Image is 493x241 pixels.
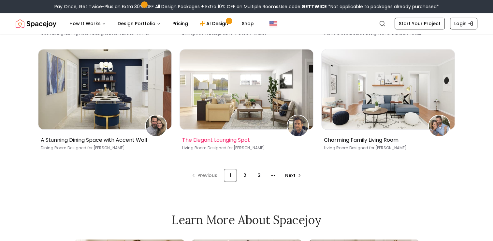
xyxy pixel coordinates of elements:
p: Charming Family Living Room [324,136,450,144]
img: Kate Porter [429,115,450,136]
div: 2 [238,169,251,182]
nav: pagination [188,169,305,182]
img: The Elegant Lounging Spot [180,49,313,129]
button: Design Portfolio [112,17,166,30]
p: Dining Room [PERSON_NAME] [41,145,167,151]
button: How It Works [64,17,111,30]
a: Shop [237,17,259,30]
nav: Main [64,17,259,30]
span: Designed for [67,145,93,151]
div: Pay Once, Get Twice-Plus an Extra 30% OFF All Design Packages + Extra 10% OFF on Multiple Rooms. [54,3,439,10]
img: United States [269,20,277,27]
p: Living Room [PERSON_NAME] [324,145,450,151]
div: 1 [224,169,237,182]
a: Charming Family Living RoomKate PorterCharming Family Living RoomLiving Room Designed for [PERSON... [321,49,455,156]
p: The Elegant Lounging Spot [182,136,308,144]
b: GETTWICE [301,3,327,10]
div: Go to next page [280,169,305,182]
a: Spacejoy [16,17,56,30]
p: Living Room [PERSON_NAME] [182,145,308,151]
div: 3 [253,169,266,182]
img: Spacejoy Logo [16,17,56,30]
span: Designed for [349,145,374,151]
a: AI Design [195,17,235,30]
a: Pricing [167,17,193,30]
nav: Global [16,13,477,34]
span: *Not applicable to packages already purchased* [327,3,439,10]
span: Next [285,172,296,179]
a: Start Your Project [395,18,445,29]
span: Use code: [279,3,327,10]
img: Justin Kalousdian [287,115,308,136]
h2: Learn More About Spacejoy [75,213,419,226]
img: Sandra Matsumoto [146,115,167,136]
p: A Stunning Dining Space with Accent Wall [41,136,167,144]
a: Login [450,18,477,29]
span: Designed for [208,145,233,151]
a: A Stunning Dining Space with Accent WallSandra MatsumotoA Stunning Dining Space with Accent WallD... [38,49,172,156]
a: The Elegant Lounging SpotJustin KalousdianThe Elegant Lounging SpotLiving Room Designed for [PERS... [180,49,313,156]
